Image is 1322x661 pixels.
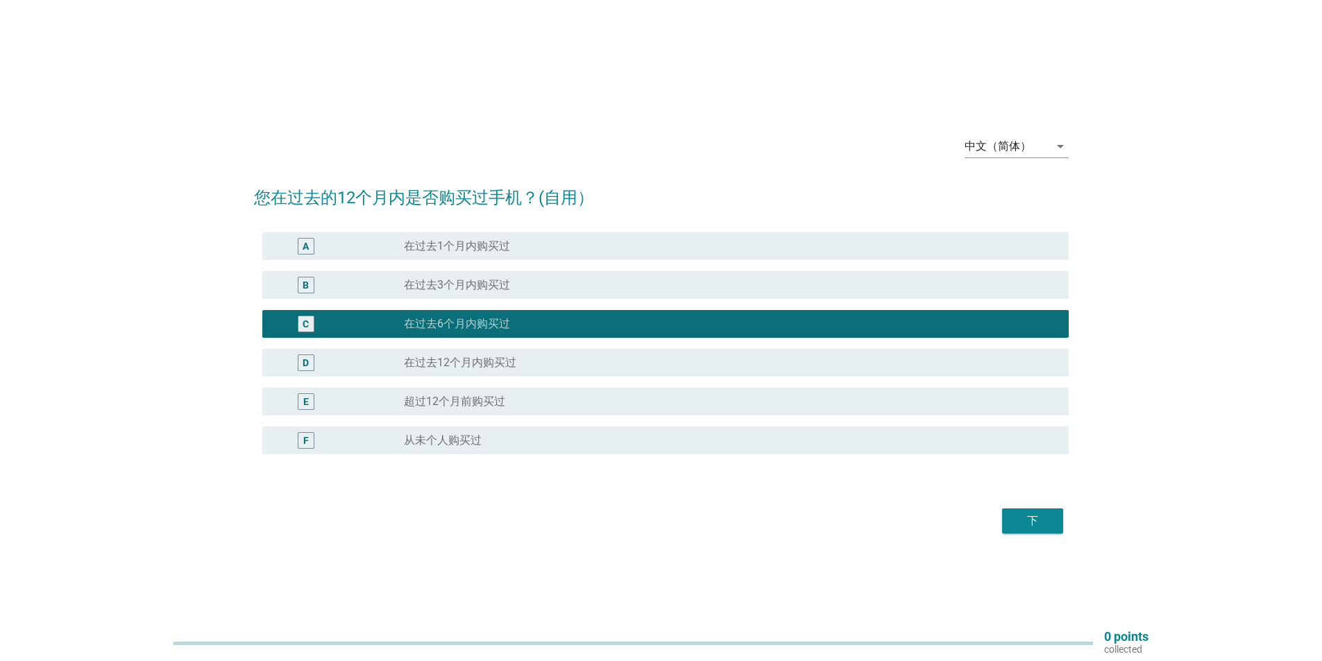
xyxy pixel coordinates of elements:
label: 在过去1个月内购买过 [404,239,510,253]
div: A [303,239,309,253]
label: 在过去3个月内购买过 [404,278,510,292]
div: C [303,316,309,331]
label: 在过去6个月内购买过 [404,317,510,331]
div: D [303,355,309,370]
label: 从未个人购买过 [404,433,482,447]
button: 下 [1002,508,1063,533]
label: 在过去12个月内购买过 [404,356,516,370]
div: B [303,277,309,292]
div: 中文（简体） [965,140,1031,153]
div: F [303,433,309,447]
p: 0 points [1104,630,1149,643]
label: 超过12个月前购买过 [404,395,505,409]
div: 下 [1013,513,1052,529]
p: collected [1104,643,1149,655]
div: E [303,394,309,409]
i: arrow_drop_down [1052,138,1069,155]
h2: 您在过去的12个月内是否购买过手机？(自用） [254,171,1069,210]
